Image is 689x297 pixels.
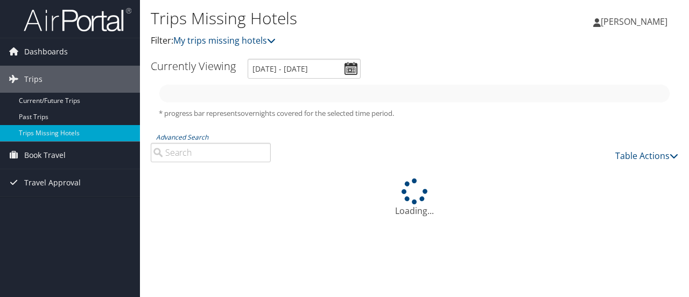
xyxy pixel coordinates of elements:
[151,59,236,73] h3: Currently Viewing
[615,150,678,162] a: Table Actions
[248,59,361,79] input: [DATE] - [DATE]
[173,34,276,46] a: My trips missing hotels
[24,169,81,196] span: Travel Approval
[24,66,43,93] span: Trips
[24,38,68,65] span: Dashboards
[151,34,502,48] p: Filter:
[593,5,678,38] a: [PERSON_NAME]
[601,16,667,27] span: [PERSON_NAME]
[156,133,208,142] a: Advanced Search
[24,7,131,32] img: airportal-logo.png
[159,108,670,119] h5: * progress bar represents overnights covered for the selected time period.
[151,178,678,217] div: Loading...
[151,143,271,162] input: Advanced Search
[151,7,502,30] h1: Trips Missing Hotels
[24,142,66,169] span: Book Travel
